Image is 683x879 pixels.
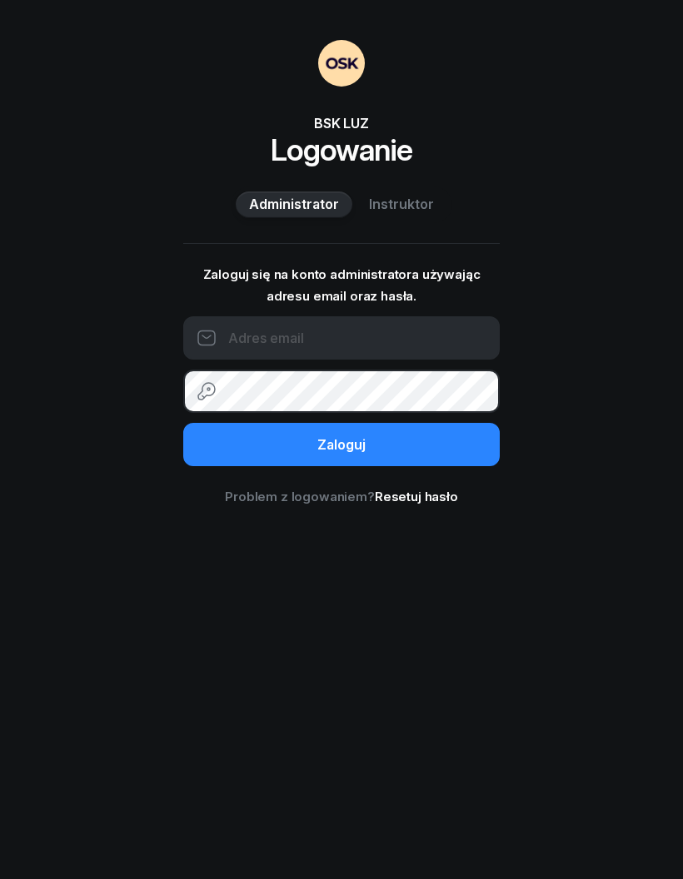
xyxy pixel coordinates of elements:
button: Instruktor [356,191,447,218]
button: Administrator [236,191,352,218]
p: Zaloguj się na konto administratora używając adresu email oraz hasła. [183,264,500,306]
img: OSKAdmin [318,40,365,87]
h1: Logowanie [183,133,500,166]
span: Instruktor [369,194,434,216]
input: Adres email [183,316,500,360]
a: Resetuj hasło [375,489,458,504]
div: Zaloguj [317,435,366,456]
div: BSK LUZ [183,113,500,133]
span: Administrator [249,194,339,216]
button: Zaloguj [183,423,500,466]
div: Problem z logowaniem? [183,486,500,508]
